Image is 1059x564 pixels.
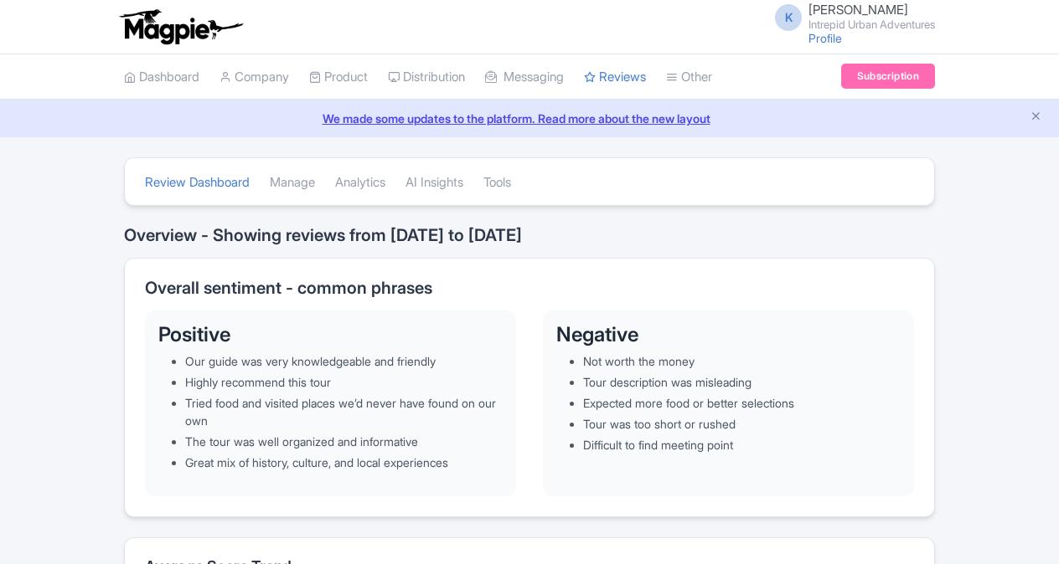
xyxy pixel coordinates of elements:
small: Intrepid Urban Adventures [808,19,935,30]
li: Expected more food or better selections [583,394,901,412]
a: Analytics [335,160,385,206]
a: Product [309,54,368,100]
a: Other [666,54,712,100]
h2: Overall sentiment - common phrases [145,279,914,297]
li: Difficult to find meeting point [583,436,901,454]
li: Tried food and visited places we’d never have found on our own [185,394,503,429]
span: [PERSON_NAME] [808,2,908,18]
a: Company [220,54,289,100]
li: Not worth the money [583,352,901,370]
a: Messaging [485,54,564,100]
li: Our guide was very knowledgeable and friendly [185,352,503,370]
h2: Overview - Showing reviews from [DATE] to [DATE] [124,226,935,244]
li: Highly recommend this tour [185,373,503,391]
h3: Positive [158,324,503,346]
a: Distribution [388,54,465,100]
a: Dashboard [124,54,199,100]
li: The tour was well organized and informative [185,433,503,450]
a: Tools [483,160,511,206]
a: K [PERSON_NAME] Intrepid Urban Adventures [765,3,935,30]
a: Manage [270,160,315,206]
a: Subscription [841,64,935,89]
h3: Negative [556,324,901,346]
span: K [775,4,802,31]
a: We made some updates to the platform. Read more about the new layout [10,110,1049,127]
li: Tour description was misleading [583,373,901,391]
img: logo-ab69f6fb50320c5b225c76a69d11143b.png [116,8,245,45]
a: Reviews [584,54,646,100]
button: Close announcement [1030,108,1042,127]
li: Tour was too short or rushed [583,415,901,433]
a: Profile [808,31,842,45]
a: AI Insights [406,160,463,206]
a: Review Dashboard [145,160,250,206]
li: Great mix of history, culture, and local experiences [185,454,503,471]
